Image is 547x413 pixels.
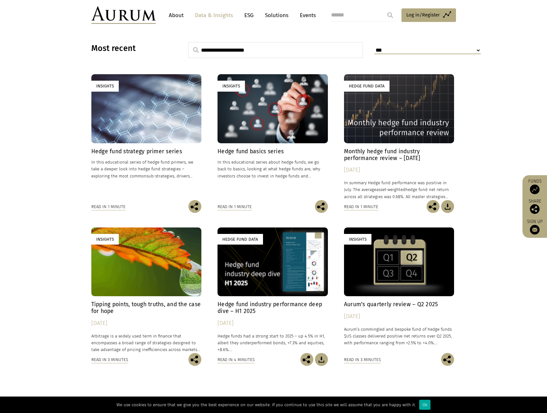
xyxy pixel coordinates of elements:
input: Submit [384,9,397,22]
div: Read in 4 minutes [218,356,255,363]
p: Hedge funds had a strong start to 2025 – up 4.5% in H1, albeit they underperformed bonds, +7.3% a... [218,333,328,353]
h4: Hedge fund strategy primer series [91,148,202,155]
div: Insights [344,234,371,245]
a: Solutions [262,9,292,21]
h3: Most recent [91,44,172,53]
img: Access Funds [530,185,540,194]
a: Data & Insights [192,9,236,21]
div: [DATE] [344,312,454,321]
a: Funds [526,178,544,194]
img: Share this post [188,200,201,213]
div: Insights [218,81,245,91]
div: Hedge Fund Data [218,234,263,245]
p: Arbitrage is a widely used term in finance that encompasses a broad range of strategies designed ... [91,333,202,353]
div: [DATE] [91,319,202,328]
img: Share this post [315,200,328,213]
h4: Hedge fund industry performance deep dive – H1 2025 [218,301,328,315]
img: Aurum [91,6,156,24]
h4: Hedge fund basics series [218,148,328,155]
div: Read in 1 minute [91,203,126,210]
div: [DATE] [344,166,454,175]
p: In this educational series of hedge fund primers, we take a deeper look into hedge fund strategie... [91,159,202,179]
p: Aurum’s commingled and bespoke fund of hedge funds $US classes delivered positive net returns ove... [344,326,454,346]
a: ESG [241,9,257,21]
img: Download Article [441,200,454,213]
div: [DATE] [218,319,328,328]
img: Share this post [441,353,454,366]
span: sub-strategies [147,174,174,178]
a: Hedge Fund Data Hedge fund industry performance deep dive – H1 2025 [DATE] Hedge funds had a stro... [218,227,328,353]
a: Insights Tipping points, tough truths, and the case for hope [DATE] Arbitrage is a widely used te... [91,227,202,353]
a: Hedge Fund Data Monthly hedge fund industry performance review – [DATE] [DATE] In summary Hedge f... [344,74,454,200]
div: Ok [419,400,431,410]
div: Insights [91,81,119,91]
div: Share [526,199,544,214]
div: Read in 3 minutes [91,356,128,363]
p: In this educational series about hedge funds, we go back to basics, looking at what hedge funds a... [218,159,328,179]
img: Share this post [427,200,440,213]
img: Download Article [315,353,328,366]
div: Read in 3 minutes [344,356,381,363]
a: Insights Hedge fund basics series In this educational series about hedge funds, we go back to bas... [218,74,328,200]
div: Read in 1 minute [344,203,378,210]
h4: Tipping points, tough truths, and the case for hope [91,301,202,315]
span: asset-weighted [376,187,405,192]
div: Insights [91,234,119,245]
a: Log in/Register [401,8,456,22]
a: About [166,9,187,21]
a: Insights Aurum’s quarterly review – Q2 2025 [DATE] Aurum’s commingled and bespoke fund of hedge f... [344,227,454,353]
img: Share this post [300,353,313,366]
div: Hedge Fund Data [344,81,390,91]
h4: Aurum’s quarterly review – Q2 2025 [344,301,454,308]
a: Events [297,9,316,21]
img: Share this post [188,353,201,366]
h4: Monthly hedge fund industry performance review – [DATE] [344,148,454,162]
a: Sign up [526,219,544,235]
p: In summary Hedge fund performance was positive in July. The average hedge fund net return across ... [344,179,454,200]
img: Share this post [530,204,540,214]
span: Log in/Register [406,11,440,19]
div: Read in 1 minute [218,203,252,210]
a: Insights Hedge fund strategy primer series In this educational series of hedge fund primers, we t... [91,74,202,200]
img: search.svg [193,47,199,53]
img: Sign up to our newsletter [530,225,540,235]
